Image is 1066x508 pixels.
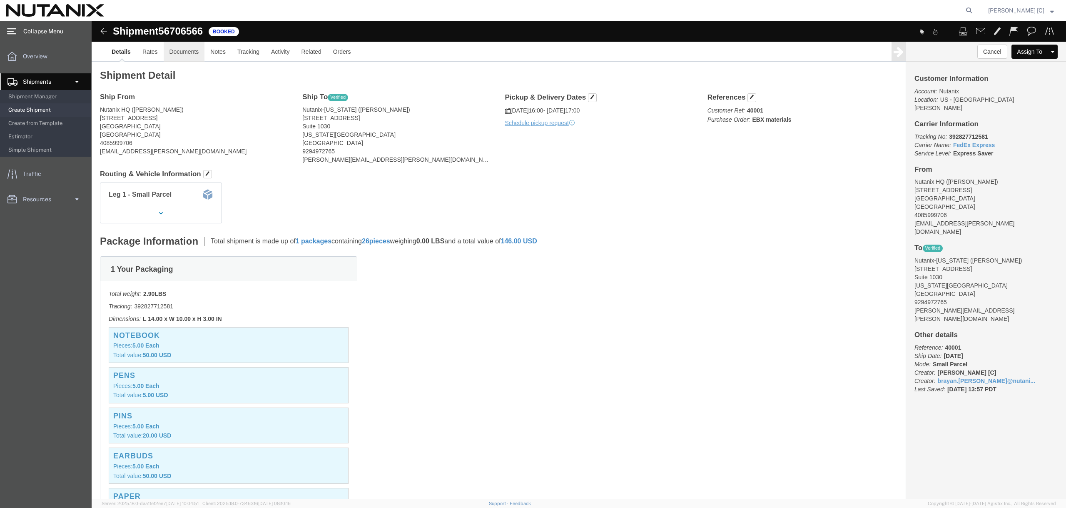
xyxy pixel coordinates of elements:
span: Collapse Menu [23,23,69,40]
span: Shipments [23,73,57,90]
a: Traffic [0,165,91,182]
a: Overview [0,48,91,65]
span: Brayan Lopez [C] [988,6,1044,15]
span: Estimator [8,128,85,145]
span: Create from Template [8,115,85,132]
span: [DATE] 10:04:51 [166,501,199,506]
span: Shipment Manager [8,88,85,105]
span: Create Shipment [8,102,85,118]
a: Support [489,501,510,506]
iframe: FS Legacy Container [92,21,1066,499]
span: Copyright © [DATE]-[DATE] Agistix Inc., All Rights Reserved [928,500,1056,507]
a: Resources [0,191,91,208]
span: [DATE] 08:10:16 [258,501,291,506]
span: Overview [23,48,53,65]
span: Server: 2025.18.0-daa1fe12ee7 [102,501,199,506]
a: Shipments [0,73,91,90]
span: Traffic [23,165,47,182]
span: Resources [23,191,57,208]
img: logo [6,4,104,17]
button: [PERSON_NAME] [C] [988,5,1054,15]
a: Feedback [510,501,531,506]
span: Client: 2025.18.0-7346316 [202,501,291,506]
span: Simple Shipment [8,142,85,158]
